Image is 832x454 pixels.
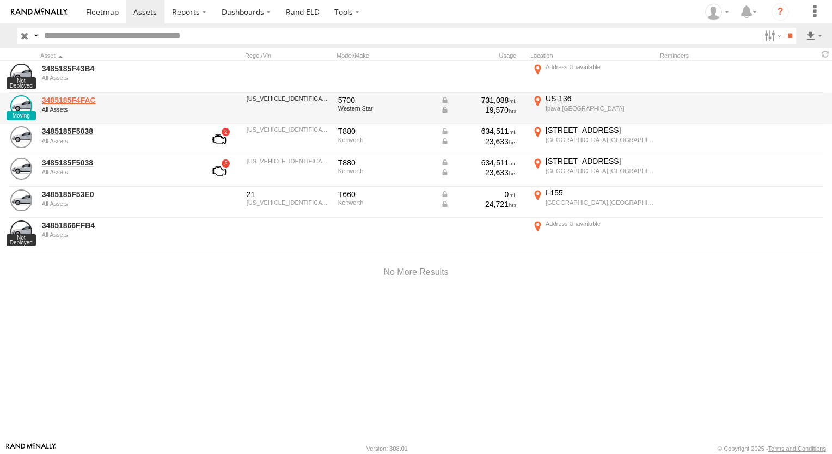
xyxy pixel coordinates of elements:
div: Data from Vehicle CANbus [441,168,517,177]
div: Data from Vehicle CANbus [441,137,517,146]
div: undefined [42,200,191,207]
div: Click to Sort [40,52,193,59]
a: 3485185F43B4 [42,64,191,73]
label: Click to View Current Location [530,94,656,123]
div: © Copyright 2025 - [718,445,826,452]
div: Usage [439,52,526,59]
div: undefined [42,75,191,81]
span: Refresh [819,49,832,59]
div: Western Star [338,105,433,112]
div: 5KJJBHD5XGLHK3274 [247,95,331,102]
label: Click to View Current Location [530,125,656,155]
div: Model/Make [337,52,435,59]
a: Visit our Website [6,443,56,454]
div: Cole Grenlund [701,4,733,20]
div: undefined [42,231,191,238]
div: T880 [338,158,433,168]
div: Reminders [660,52,744,59]
div: [STREET_ADDRESS] [546,156,654,166]
a: View Asset Details [10,158,32,180]
label: Search Query [32,28,40,44]
div: Data from Vehicle CANbus [441,158,517,168]
div: Ipava,[GEOGRAPHIC_DATA] [546,105,654,112]
div: Kenworth [338,168,433,174]
div: [STREET_ADDRESS] [546,125,654,135]
a: View Asset with Fault/s [199,126,239,152]
div: 1XKZDP9X4JJ214655 [247,126,331,133]
label: Click to View Current Location [530,156,656,186]
label: Click to View Current Location [530,62,656,91]
div: [GEOGRAPHIC_DATA],[GEOGRAPHIC_DATA] [546,167,654,175]
div: 21 [247,189,331,199]
a: View Asset Details [10,189,32,211]
a: View Asset Details [10,95,32,117]
div: Version: 308.01 [366,445,408,452]
div: Rego./Vin [245,52,332,59]
div: Data from Vehicle CANbus [441,199,517,209]
div: [GEOGRAPHIC_DATA],[GEOGRAPHIC_DATA] [546,199,654,206]
div: Data from Vehicle CANbus [441,189,517,199]
img: rand-logo.svg [11,8,68,16]
div: I-155 [546,188,654,198]
div: T880 [338,126,433,136]
div: Kenworth [338,199,433,206]
a: Terms and Conditions [768,445,826,452]
label: Search Filter Options [760,28,784,44]
a: View Asset with Fault/s [199,158,239,184]
div: Location [530,52,656,59]
a: 3485185F5038 [42,158,191,168]
a: View Asset Details [10,220,32,242]
div: undefined [42,138,191,144]
a: View Asset Details [10,126,32,148]
div: 1XKZDP9X4JJ214655 [247,158,331,164]
div: Data from Vehicle CANbus [441,126,517,136]
a: 34851866FFB4 [42,220,191,230]
i: ? [772,3,789,21]
a: View Asset Details [10,64,32,85]
label: Click to View Current Location [530,188,656,217]
div: US-136 [546,94,654,103]
label: Click to View Current Location [530,219,656,248]
div: Kenworth [338,137,433,143]
a: 3485185F5038 [42,126,191,136]
div: 1XKAD49X8FJ461759 [247,199,331,206]
a: 3485185F4FAC [42,95,191,105]
div: undefined [42,169,191,175]
div: 5700 [338,95,433,105]
div: Data from Vehicle CANbus [441,95,517,105]
div: [GEOGRAPHIC_DATA],[GEOGRAPHIC_DATA] [546,136,654,144]
label: Export results as... [805,28,823,44]
div: undefined [42,106,191,113]
div: Data from Vehicle CANbus [441,105,517,115]
div: T660 [338,189,433,199]
a: 3485185F53E0 [42,189,191,199]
